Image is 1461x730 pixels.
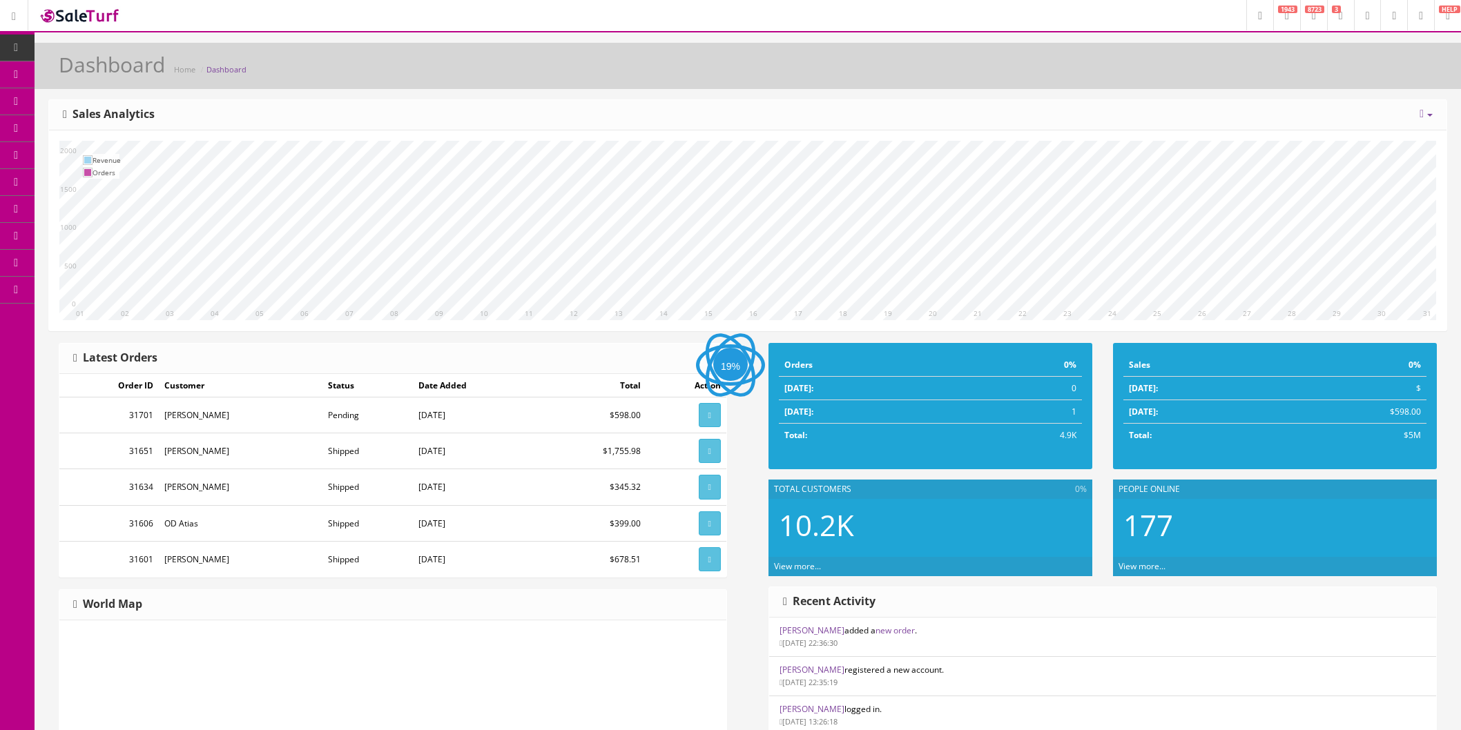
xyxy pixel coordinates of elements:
[413,505,541,541] td: [DATE]
[159,541,322,577] td: [PERSON_NAME]
[59,469,159,505] td: 31634
[780,664,844,675] a: [PERSON_NAME]
[413,469,541,505] td: [DATE]
[59,53,165,76] h1: Dashboard
[541,374,646,397] td: Total
[1271,400,1426,424] td: $598.00
[1271,353,1426,377] td: 0%
[73,352,157,364] h3: Latest Orders
[174,64,195,75] a: Home
[541,397,646,433] td: $598.00
[322,397,413,433] td: Pending
[93,154,121,166] td: Revenue
[769,618,1436,657] li: added a .
[646,374,726,397] td: Action
[541,433,646,469] td: $1,755.98
[1123,353,1271,377] td: Sales
[958,377,1082,400] td: 0
[780,716,838,727] small: [DATE] 13:26:18
[1119,560,1165,572] a: View more...
[1123,509,1426,541] h2: 177
[59,374,159,397] td: Order ID
[783,595,875,608] h3: Recent Activity
[159,433,322,469] td: [PERSON_NAME]
[413,541,541,577] td: [DATE]
[159,397,322,433] td: [PERSON_NAME]
[875,624,915,636] a: new order
[413,397,541,433] td: [DATE]
[958,424,1082,447] td: 4.9K
[541,505,646,541] td: $399.00
[1271,424,1426,447] td: $5M
[413,433,541,469] td: [DATE]
[1129,406,1158,417] strong: [DATE]:
[322,469,413,505] td: Shipped
[1129,382,1158,394] strong: [DATE]:
[958,353,1082,377] td: 0%
[159,374,322,397] td: Customer
[1075,483,1087,495] span: 0%
[784,382,813,394] strong: [DATE]:
[784,429,807,441] strong: Total:
[59,397,159,433] td: 31701
[1332,6,1341,13] span: 3
[63,108,155,121] h3: Sales Analytics
[780,638,838,648] small: [DATE] 22:36:30
[780,677,838,687] small: [DATE] 22:35:19
[322,541,413,577] td: Shipped
[779,353,958,377] td: Orders
[784,406,813,417] strong: [DATE]:
[59,433,159,469] td: 31651
[1271,377,1426,400] td: $
[93,166,121,179] td: Orders
[774,560,821,572] a: View more...
[1113,480,1437,499] div: People Online
[59,505,159,541] td: 31606
[59,541,159,577] td: 31601
[39,6,122,25] img: SaleTurf
[322,374,413,397] td: Status
[1278,6,1297,13] span: 1943
[780,703,844,715] a: [PERSON_NAME]
[73,598,142,611] h3: World Map
[1305,6,1324,13] span: 8723
[769,656,1436,696] li: registered a new account.
[206,64,246,75] a: Dashboard
[780,624,844,636] a: [PERSON_NAME]
[322,433,413,469] td: Shipped
[958,400,1082,424] td: 1
[768,480,1092,499] div: Total Customers
[413,374,541,397] td: Date Added
[1129,429,1152,441] strong: Total:
[541,469,646,505] td: $345.32
[159,469,322,505] td: [PERSON_NAME]
[1439,6,1460,13] span: HELP
[541,541,646,577] td: $678.51
[779,509,1082,541] h2: 10.2K
[322,505,413,541] td: Shipped
[159,505,322,541] td: OD Atias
